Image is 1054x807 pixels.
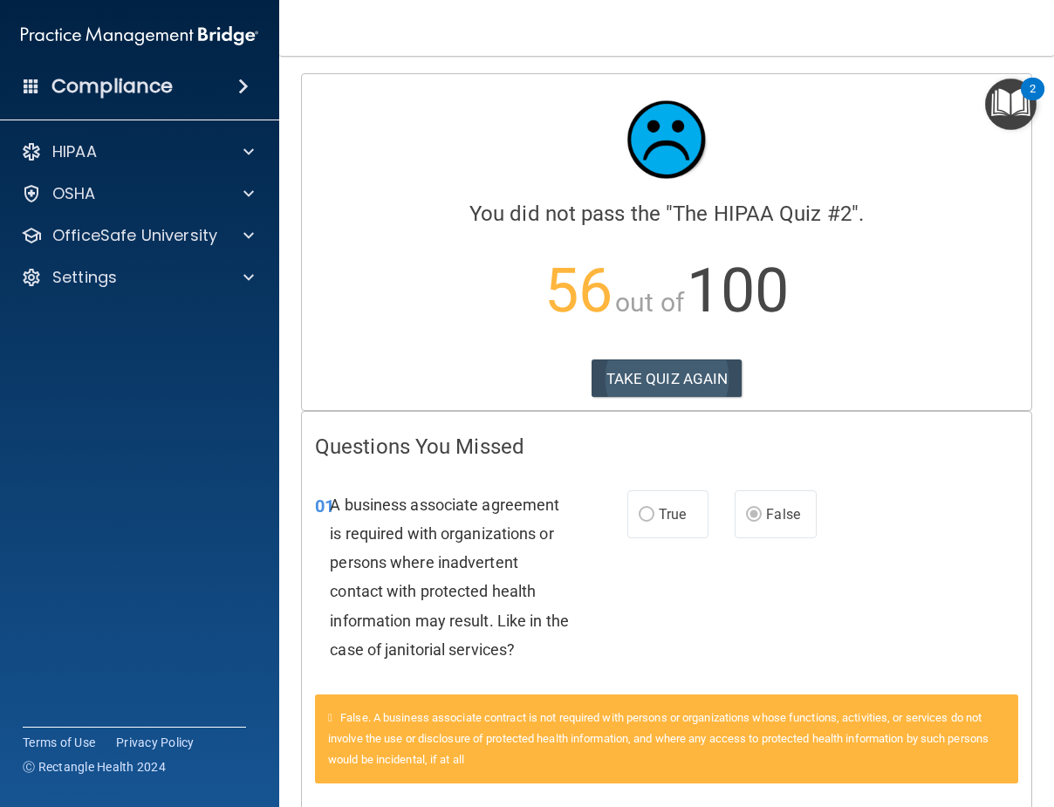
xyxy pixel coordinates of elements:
[544,255,613,326] span: 56
[639,509,654,522] input: True
[614,87,719,192] img: sad_face.ecc698e2.jpg
[23,734,95,751] a: Terms of Use
[985,79,1037,130] button: Open Resource Center, 2 new notifications
[21,183,254,204] a: OSHA
[315,202,1018,225] h4: You did not pass the " ".
[615,287,684,318] span: out of
[687,255,789,326] span: 100
[673,202,852,226] span: The HIPAA Quiz #2
[328,711,989,766] span: False. A business associate contract is not required with persons or organizations whose function...
[21,18,258,53] img: PMB logo
[315,435,1018,458] h4: Questions You Missed
[21,267,254,288] a: Settings
[21,141,254,162] a: HIPAA
[315,496,334,516] span: 01
[659,506,686,523] span: True
[51,74,173,99] h4: Compliance
[116,734,195,751] a: Privacy Policy
[52,183,96,204] p: OSHA
[330,496,569,659] span: A business associate agreement is required with organizations or persons where inadvertent contac...
[52,267,117,288] p: Settings
[52,225,217,246] p: OfficeSafe University
[21,225,254,246] a: OfficeSafe University
[746,509,762,522] input: False
[52,141,97,162] p: HIPAA
[23,758,166,776] span: Ⓒ Rectangle Health 2024
[967,687,1033,753] iframe: Drift Widget Chat Controller
[1030,89,1036,112] div: 2
[766,506,800,523] span: False
[592,359,743,398] button: TAKE QUIZ AGAIN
